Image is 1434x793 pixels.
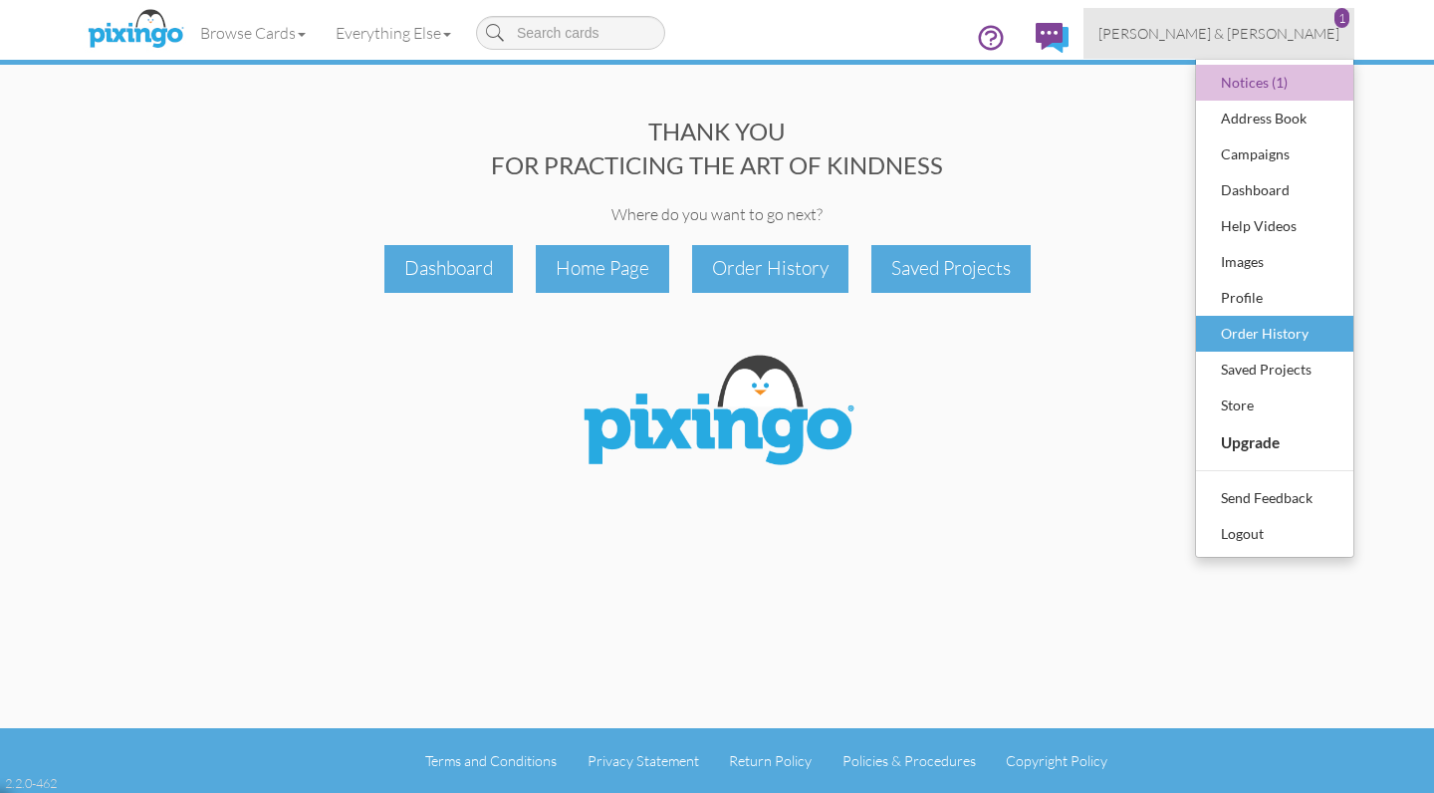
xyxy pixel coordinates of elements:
a: Everything Else [321,8,466,58]
a: Policies & Procedures [842,752,976,769]
a: Browse Cards [185,8,321,58]
span: [PERSON_NAME] & [PERSON_NAME] [1098,25,1339,42]
a: Store [1196,388,1353,423]
div: Where do you want to go next? [80,203,1354,226]
div: Saved Projects [871,245,1031,292]
div: Upgrade [1216,426,1333,458]
a: Privacy Statement [588,752,699,769]
div: Order History [692,245,848,292]
div: THANK YOU FOR PRACTICING THE ART OF KINDNESS [80,115,1354,183]
img: Pixingo Logo [568,343,866,484]
a: Dashboard [1196,172,1353,208]
div: 1 [1334,8,1349,28]
input: Search cards [476,16,665,50]
div: Dashboard [384,245,513,292]
div: Notices (1) [1216,68,1333,98]
a: Profile [1196,280,1353,316]
div: Home Page [536,245,669,292]
a: Send Feedback [1196,480,1353,516]
img: pixingo logo [83,5,188,55]
a: Images [1196,244,1353,280]
div: 2.2.0-462 [5,774,57,792]
div: Help Videos [1216,211,1333,241]
a: Logout [1196,516,1353,552]
a: Address Book [1196,101,1353,136]
a: Order History [1196,316,1353,352]
a: Copyright Policy [1006,752,1107,769]
a: Help Videos [1196,208,1353,244]
div: Campaigns [1216,139,1333,169]
div: Address Book [1216,104,1333,133]
a: Upgrade [1196,423,1353,461]
img: comments.svg [1036,23,1069,53]
div: Logout [1216,519,1333,549]
div: Order History [1216,319,1333,349]
div: Send Feedback [1216,483,1333,513]
a: Saved Projects [1196,352,1353,388]
div: Images [1216,247,1333,277]
div: Profile [1216,283,1333,313]
a: Return Policy [729,752,812,769]
a: Campaigns [1196,136,1353,172]
a: Notices (1) [1196,65,1353,101]
div: Saved Projects [1216,355,1333,385]
a: Terms and Conditions [425,752,557,769]
div: Dashboard [1216,175,1333,205]
a: [PERSON_NAME] & [PERSON_NAME] 1 [1083,8,1354,59]
div: Store [1216,391,1333,420]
